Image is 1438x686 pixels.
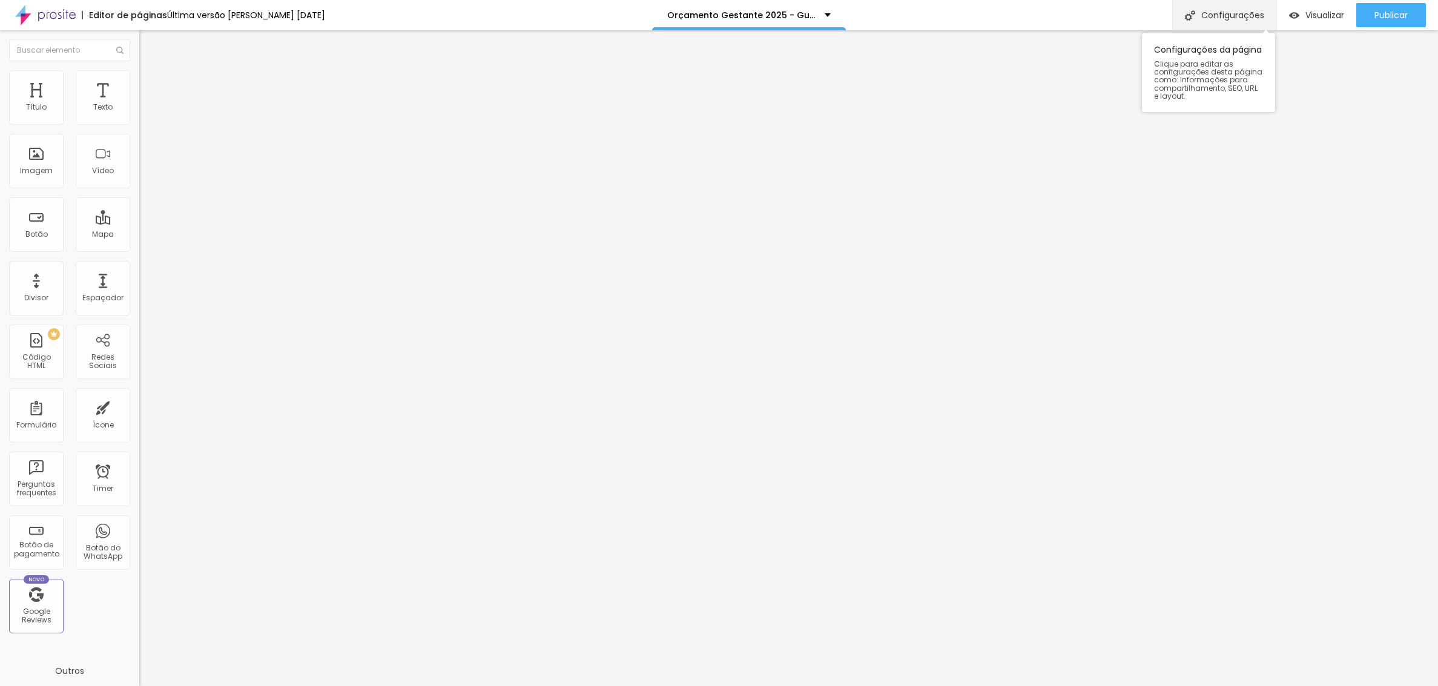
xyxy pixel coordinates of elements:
[93,421,114,429] div: Ícone
[1374,10,1408,20] span: Publicar
[92,167,114,175] div: Vídeo
[93,484,113,493] div: Timer
[26,103,47,111] div: Título
[24,294,48,302] div: Divisor
[25,230,48,239] div: Botão
[16,421,56,429] div: Formulário
[1185,10,1195,21] img: Icone
[1289,10,1299,21] img: view-1.svg
[12,541,60,558] div: Botão de pagamento
[1154,60,1263,100] span: Clique para editar as configurações desta página como: Informações para compartilhamento, SEO, UR...
[79,544,127,561] div: Botão do WhatsApp
[1277,3,1356,27] button: Visualizar
[12,353,60,371] div: Código HTML
[116,47,124,54] img: Icone
[1356,3,1426,27] button: Publicar
[93,103,113,111] div: Texto
[667,11,816,19] p: Orçamento Gestante 2025 - Guia Completo
[82,11,167,19] div: Editor de páginas
[167,11,325,19] div: Última versão [PERSON_NAME] [DATE]
[9,39,130,61] input: Buscar elemento
[24,575,50,584] div: Novo
[1142,33,1275,112] div: Configurações da página
[92,230,114,239] div: Mapa
[20,167,53,175] div: Imagem
[82,294,124,302] div: Espaçador
[12,607,60,625] div: Google Reviews
[139,30,1438,686] iframe: Editor
[79,353,127,371] div: Redes Sociais
[1305,10,1344,20] span: Visualizar
[12,480,60,498] div: Perguntas frequentes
